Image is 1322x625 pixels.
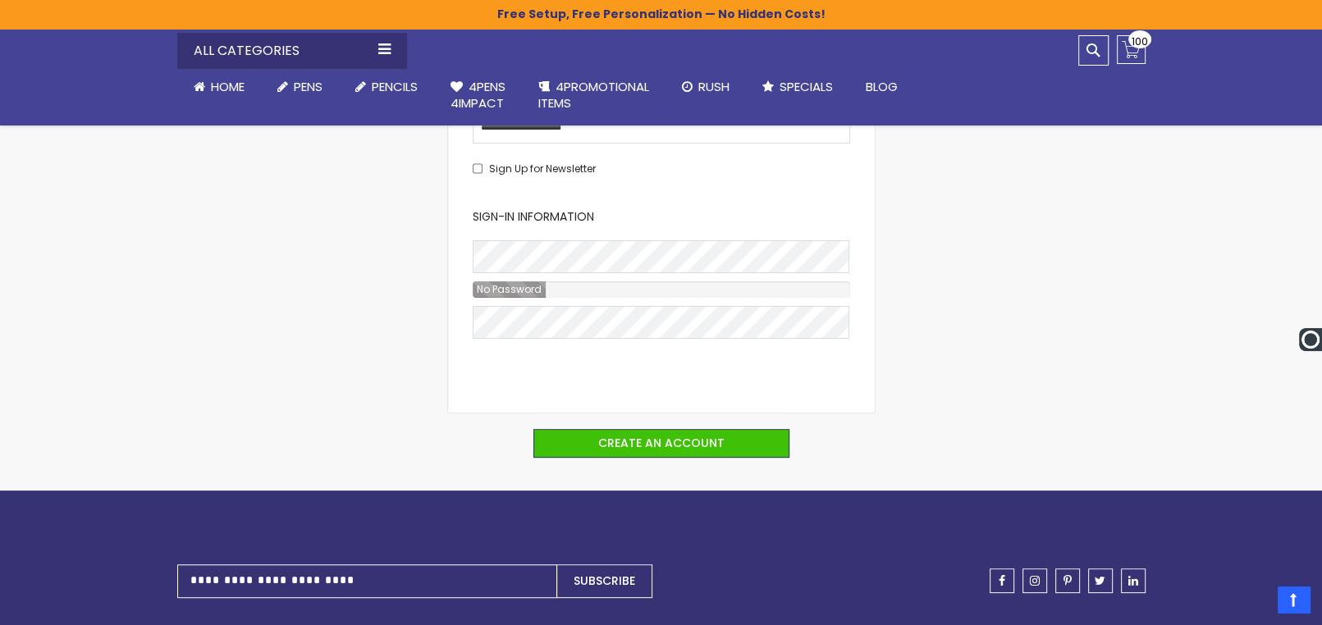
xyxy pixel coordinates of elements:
[866,78,898,95] span: Blog
[1278,586,1310,613] a: Top
[177,33,407,69] div: All Categories
[177,69,261,105] a: Home
[451,78,505,112] span: 4Pens 4impact
[538,78,649,112] span: 4PROMOTIONAL ITEMS
[339,69,434,105] a: Pencils
[372,78,418,95] span: Pencils
[746,69,849,105] a: Specials
[489,162,596,176] span: Sign Up for Newsletter
[556,564,652,598] button: Subscribe
[473,281,546,298] div: Password Strength:
[999,575,1005,586] span: facebook
[666,69,746,105] a: Rush
[849,69,914,105] a: Blog
[990,568,1014,593] a: facebook
[1132,34,1148,49] span: 100
[1128,575,1138,586] span: linkedin
[434,69,522,122] a: 4Pens4impact
[1030,575,1040,586] span: instagram
[1088,568,1113,593] a: twitter
[780,78,833,95] span: Specials
[211,78,245,95] span: Home
[1121,568,1146,593] a: linkedin
[574,573,635,589] span: Subscribe
[1022,568,1047,593] a: instagram
[473,208,594,225] span: Sign-in Information
[698,78,730,95] span: Rush
[1064,575,1072,586] span: pinterest
[1117,35,1146,64] a: 100
[533,429,789,458] button: Create an Account
[261,69,339,105] a: Pens
[1299,328,1322,351] img: Ooma Logo
[1055,568,1080,593] a: pinterest
[294,78,322,95] span: Pens
[1095,575,1105,586] span: twitter
[598,435,725,451] span: Create an Account
[473,282,546,296] span: No Password
[522,69,666,122] a: 4PROMOTIONALITEMS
